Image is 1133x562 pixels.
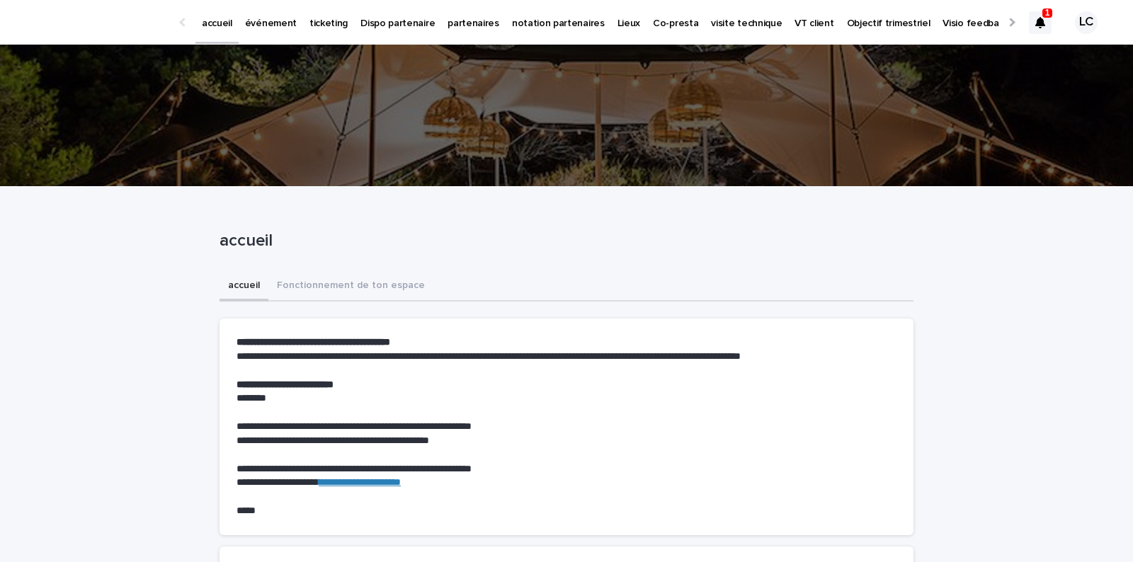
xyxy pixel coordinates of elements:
p: 1 [1045,8,1050,18]
p: accueil [220,231,908,251]
button: accueil [220,272,268,302]
button: Fonctionnement de ton espace [268,272,433,302]
img: Ls34BcGeRexTGTNfXpUC [28,8,166,37]
div: 1 [1029,11,1052,34]
div: LC [1075,11,1098,34]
